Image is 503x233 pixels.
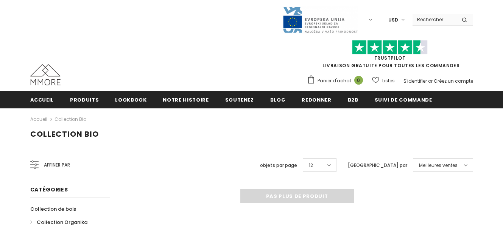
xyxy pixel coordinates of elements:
span: Meilleures ventes [419,162,458,169]
span: USD [388,16,398,24]
span: Panier d'achat [318,77,351,85]
a: Collection de bois [30,202,76,216]
span: Collection de bois [30,205,76,213]
a: Listes [372,74,395,87]
span: B2B [348,96,358,103]
a: Blog [270,91,286,108]
span: Blog [270,96,286,103]
a: TrustPilot [374,55,406,61]
img: Javni Razpis [282,6,358,34]
span: Collection Organika [37,219,87,226]
span: Accueil [30,96,54,103]
a: B2B [348,91,358,108]
a: Collection Organika [30,216,87,229]
a: Redonner [302,91,331,108]
span: Lookbook [115,96,146,103]
a: Javni Razpis [282,16,358,23]
a: S'identifier [403,78,427,84]
a: Panier d'achat 0 [307,75,367,86]
label: objets par page [260,162,297,169]
span: Collection Bio [30,129,99,139]
input: Search Site [413,14,456,25]
a: Accueil [30,115,47,124]
span: Affiner par [44,161,70,169]
a: soutenez [225,91,254,108]
a: Notre histoire [163,91,209,108]
span: Redonner [302,96,331,103]
img: Faites confiance aux étoiles pilotes [352,40,428,55]
a: Produits [70,91,99,108]
span: Suivi de commande [375,96,432,103]
span: LIVRAISON GRATUITE POUR TOUTES LES COMMANDES [307,43,473,69]
span: 12 [309,162,313,169]
label: [GEOGRAPHIC_DATA] par [348,162,407,169]
span: 0 [354,76,363,85]
span: Listes [382,77,395,85]
a: Accueil [30,91,54,108]
a: Collection Bio [55,116,86,122]
span: or [428,78,433,84]
span: Catégories [30,186,68,193]
span: Produits [70,96,99,103]
a: Lookbook [115,91,146,108]
span: Notre histoire [163,96,209,103]
a: Créez un compte [434,78,473,84]
img: Cas MMORE [30,64,61,85]
span: soutenez [225,96,254,103]
a: Suivi de commande [375,91,432,108]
